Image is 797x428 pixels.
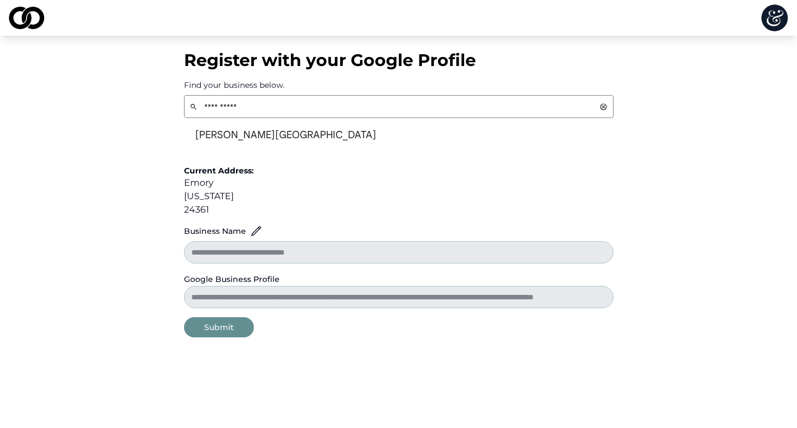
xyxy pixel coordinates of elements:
[184,165,614,176] div: Current Address:
[184,317,254,337] button: Submit
[184,190,614,203] div: [US_STATE]
[184,203,614,217] div: 24361
[184,274,280,284] label: Google Business Profile
[184,79,614,91] div: Find your business below.
[184,227,246,235] label: Business Name
[184,176,614,190] div: Emory
[9,7,44,29] img: logo
[761,4,788,31] img: 60586e63-1c1d-495c-b13f-852142b1dd5f-Smyth%20Logo-profile_picture.jpg
[184,50,614,70] div: Register with your Google Profile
